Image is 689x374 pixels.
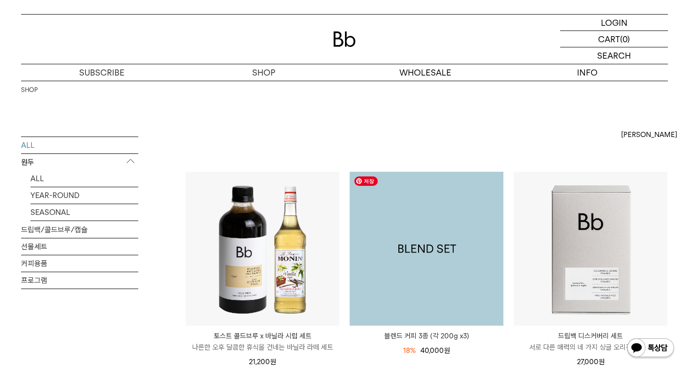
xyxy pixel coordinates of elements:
p: CART [598,31,620,47]
p: 토스트 콜드브루 x 바닐라 시럽 세트 [186,330,339,342]
a: ALL [30,170,138,186]
img: 드립백 디스커버리 세트 [514,172,667,326]
a: SUBSCRIBE [21,64,183,81]
span: 저장 [354,176,378,186]
p: 서로 다른 매력의 네 가지 싱글 오리진 드립백 [514,342,667,353]
a: 드립백/콜드브루/캡슐 [21,221,138,237]
span: 21,200 [249,358,276,366]
span: 40,000 [420,346,450,355]
a: 블렌드 커피 3종 (각 200g x3) [350,330,503,342]
a: 블렌드 커피 3종 (각 200g x3) [350,172,503,326]
a: LOGIN [560,15,668,31]
a: YEAR-ROUND [30,187,138,203]
a: SEASONAL [30,204,138,220]
span: 원 [599,358,605,366]
a: 커피용품 [21,255,138,271]
p: INFO [506,64,668,81]
p: 원두 [21,153,138,170]
img: 로고 [333,31,356,47]
p: (0) [620,31,630,47]
img: 토스트 콜드브루 x 바닐라 시럽 세트 [186,172,339,326]
p: WHOLESALE [344,64,506,81]
img: 1000001179_add2_053.png [350,172,503,326]
a: ALL [21,137,138,153]
a: 프로그램 [21,272,138,288]
span: 27,000 [577,358,605,366]
p: SEARCH [597,47,631,64]
p: 나른한 오후 달콤한 휴식을 건네는 바닐라 라떼 세트 [186,342,339,353]
span: 원 [444,346,450,355]
a: SHOP [183,64,344,81]
a: 토스트 콜드브루 x 바닐라 시럽 세트 나른한 오후 달콤한 휴식을 건네는 바닐라 라떼 세트 [186,330,339,353]
span: 원 [270,358,276,366]
img: 카카오톡 채널 1:1 채팅 버튼 [626,337,675,360]
div: 18% [403,345,416,356]
a: SHOP [21,85,37,95]
p: 드립백 디스커버리 세트 [514,330,667,342]
a: 선물세트 [21,238,138,254]
a: 드립백 디스커버리 세트 서로 다른 매력의 네 가지 싱글 오리진 드립백 [514,330,667,353]
p: LOGIN [601,15,628,31]
a: CART (0) [560,31,668,47]
span: [PERSON_NAME] [621,129,677,140]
